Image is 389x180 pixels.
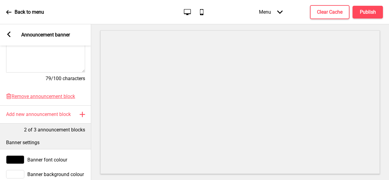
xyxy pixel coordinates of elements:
button: Publish [353,6,383,19]
h4: Clear Cache [317,9,343,15]
p: Banner settings [6,139,85,146]
p: 2 of 3 announcement blocks [24,127,85,133]
a: Back to menu [6,4,44,20]
span: Banner background colour [27,172,84,177]
div: Banner font colour [6,155,85,164]
h4: Add new announcement block [6,111,71,118]
p: Announcement banner [21,32,70,38]
p: Back to menu [15,9,44,15]
button: Clear Cache [310,5,349,19]
span: Banner font colour [27,157,67,163]
div: Banner background colour [6,170,85,178]
h4: Publish [360,9,376,15]
span: 79/100 characters [46,76,85,81]
span: Remove announcement block [12,93,75,99]
div: Menu [253,3,289,21]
